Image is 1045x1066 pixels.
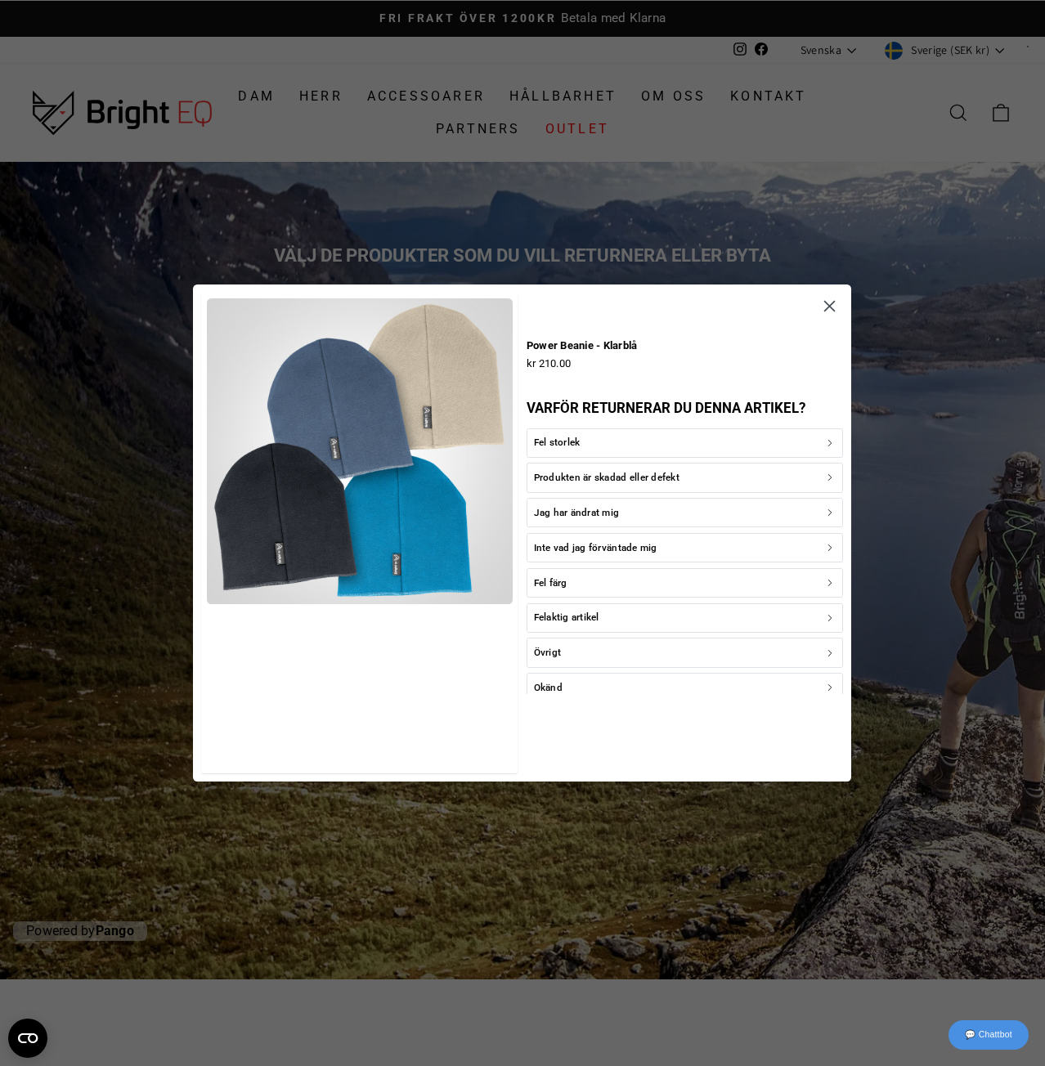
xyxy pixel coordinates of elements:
[527,673,843,702] button: Okänd
[527,638,843,667] button: Övrigt
[949,1020,1029,1050] div: 💬 Chattbot
[527,355,638,372] p: kr 210.00
[534,435,581,450] p: Fel storlek
[534,645,562,661] p: Övrigt
[534,680,563,696] p: Okänd
[207,298,513,604] img: pwrbeanie-all-02.jpg
[527,602,843,632] button: Felaktig artikel
[527,463,843,492] button: Produkten är skadad eller defekt
[527,428,843,457] button: Fel storlek
[534,610,599,625] p: Felaktig artikel
[534,505,620,521] p: Jag har ändrat mig
[527,568,843,598] button: Fel färg
[8,1019,47,1058] button: Open CMP widget
[527,399,843,418] h2: Varför returnerar du denna artikel?
[534,470,679,486] p: Produkten är skadad eller defekt
[527,498,843,527] button: Jag har ändrat mig
[534,575,567,590] p: Fel färg
[534,540,657,556] p: Inte vad jag förväntade mig
[527,533,843,562] button: Inte vad jag förväntade mig
[527,336,638,353] p: Power Beanie - Klarblå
